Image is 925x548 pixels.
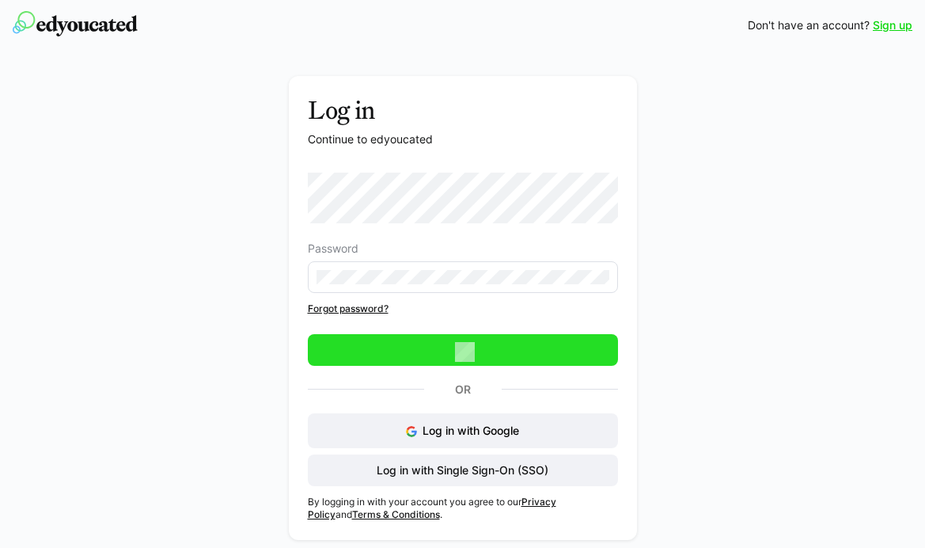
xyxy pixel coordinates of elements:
span: Log in with Google [423,424,519,437]
a: Privacy Policy [308,496,556,520]
span: Log in with Single Sign-On (SSO) [374,462,551,478]
a: Terms & Conditions [352,508,440,520]
a: Sign up [873,17,912,33]
button: Log in with Google [308,413,618,448]
a: Forgot password? [308,303,618,315]
button: Log in with Single Sign-On (SSO) [308,455,618,486]
span: Password [308,242,358,255]
img: edyoucated [13,11,138,36]
span: Don't have an account? [748,17,870,33]
p: By logging in with your account you agree to our and . [308,496,618,521]
p: Continue to edyoucated [308,131,618,147]
p: Or [424,379,502,401]
h3: Log in [308,95,618,125]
